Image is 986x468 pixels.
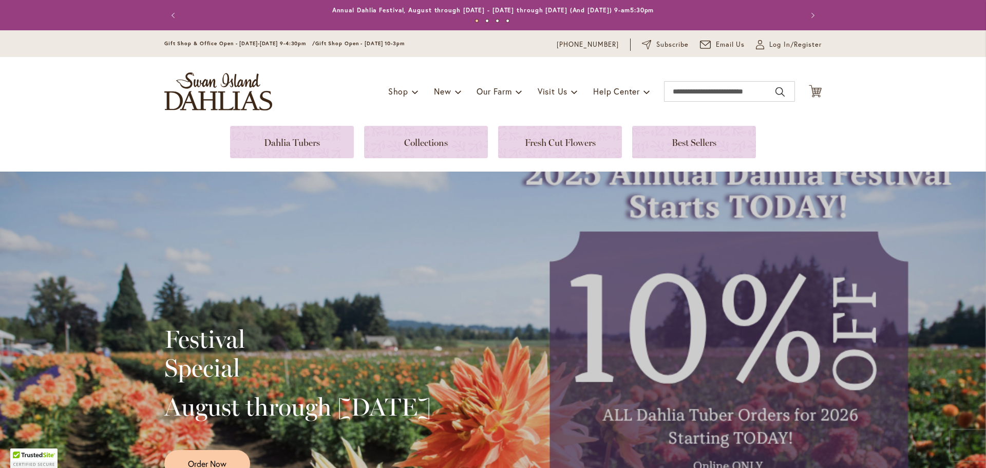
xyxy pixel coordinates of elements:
span: Gift Shop Open - [DATE] 10-3pm [315,40,405,47]
span: Our Farm [477,86,511,97]
span: Shop [388,86,408,97]
span: New [434,86,451,97]
span: Help Center [593,86,640,97]
button: 2 of 4 [485,19,489,23]
span: Gift Shop & Office Open - [DATE]-[DATE] 9-4:30pm / [164,40,315,47]
a: store logo [164,72,272,110]
span: Visit Us [538,86,567,97]
h2: August through [DATE] [164,392,431,421]
h2: Festival Special [164,325,431,382]
button: Previous [164,5,185,26]
button: 1 of 4 [475,19,479,23]
span: Email Us [716,40,745,50]
button: 3 of 4 [496,19,499,23]
a: Log In/Register [756,40,822,50]
button: 4 of 4 [506,19,509,23]
a: Email Us [700,40,745,50]
span: Subscribe [656,40,689,50]
div: TrustedSite Certified [10,448,58,468]
span: Log In/Register [769,40,822,50]
a: Subscribe [642,40,689,50]
a: Annual Dahlia Festival, August through [DATE] - [DATE] through [DATE] (And [DATE]) 9-am5:30pm [332,6,654,14]
button: Next [801,5,822,26]
a: [PHONE_NUMBER] [557,40,619,50]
